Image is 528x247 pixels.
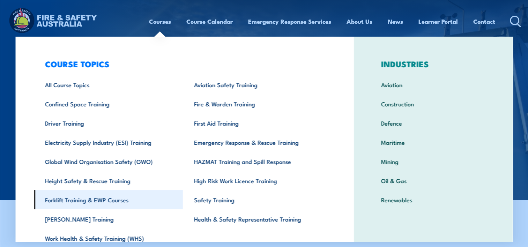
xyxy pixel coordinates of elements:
a: Global Wind Organisation Safety (GWO) [34,152,183,171]
a: Renewables [370,190,497,209]
a: Emergency Response Services [248,12,331,31]
a: Contact [473,12,495,31]
a: Oil & Gas [370,171,497,190]
a: About Us [347,12,372,31]
a: Aviation Safety Training [183,75,332,94]
a: Construction [370,94,497,113]
a: Confined Space Training [34,94,183,113]
a: [PERSON_NAME] Training [34,209,183,229]
a: Maritime [370,133,497,152]
h3: COURSE TOPICS [34,59,332,69]
a: Health & Safety Representative Training [183,209,332,229]
a: Courses [149,12,171,31]
a: Fire & Warden Training [183,94,332,113]
a: Learner Portal [418,12,458,31]
a: Forklift Training & EWP Courses [34,190,183,209]
a: News [388,12,403,31]
a: Aviation [370,75,497,94]
a: Electricity Supply Industry (ESI) Training [34,133,183,152]
a: High Risk Work Licence Training [183,171,332,190]
a: Safety Training [183,190,332,209]
a: All Course Topics [34,75,183,94]
a: Height Safety & Rescue Training [34,171,183,190]
a: Driver Training [34,113,183,133]
a: Defence [370,113,497,133]
a: HAZMAT Training and Spill Response [183,152,332,171]
a: First Aid Training [183,113,332,133]
a: Mining [370,152,497,171]
a: Course Calendar [186,12,233,31]
h3: INDUSTRIES [370,59,497,69]
a: Emergency Response & Rescue Training [183,133,332,152]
